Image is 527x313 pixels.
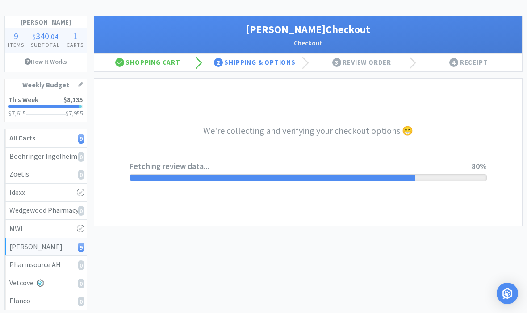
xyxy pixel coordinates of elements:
span: 9 [14,30,18,41]
a: Boehringer Ingelheim0 [5,148,87,166]
div: Pharmsource AH [9,259,82,271]
h1: [PERSON_NAME] Checkout [103,21,513,38]
a: Elanco0 [5,292,87,310]
i: 9 [78,243,84,252]
a: Idexx [5,184,87,202]
span: Fetching review data... [130,160,472,173]
h4: Items [5,41,28,49]
a: How It Works [5,53,87,70]
h2: Checkout [103,38,513,49]
h1: [PERSON_NAME] [5,16,87,28]
div: Vetcove [9,277,82,289]
h3: $ [66,110,83,116]
a: This Week$8,135$7,615$7,955 [5,91,87,122]
span: 340 [36,30,49,41]
div: Wedgewood Pharmacy [9,205,82,216]
i: 0 [78,279,84,288]
div: Zoetis [9,169,82,180]
a: Wedgewood Pharmacy0 [5,202,87,220]
div: Open Intercom Messenger [497,283,518,304]
a: Vetcove0 [5,274,87,292]
h4: Subtotal [28,41,63,49]
div: MWI [9,223,82,235]
span: 3 [332,58,341,67]
span: 04 [51,32,58,41]
i: 0 [78,297,84,306]
a: [PERSON_NAME]9 [5,238,87,256]
i: 0 [78,206,84,216]
i: 0 [78,152,84,162]
i: 0 [78,260,84,270]
h4: Carts [63,41,87,49]
span: 2 [214,58,223,67]
a: Zoetis0 [5,165,87,184]
div: Elanco [9,295,82,307]
h2: This Week [8,96,38,103]
h3: We're collecting and verifying your checkout options 😁 [130,124,487,138]
div: Review Order [308,54,415,71]
div: Shopping Cart [94,54,201,71]
h1: Weekly Budget [5,79,87,91]
a: Pharmsource AH0 [5,256,87,274]
span: 7,955 [69,109,83,117]
a: MWI [5,220,87,238]
div: Receipt [415,54,523,71]
span: 4 [449,58,458,67]
span: 80% [472,161,487,171]
span: $7,615 [8,109,26,117]
span: $8,135 [63,95,83,104]
i: 0 [78,170,84,180]
strong: All Carts [9,133,35,142]
div: [PERSON_NAME] [9,241,82,253]
span: $ [33,32,36,41]
div: Boehringer Ingelheim [9,151,82,162]
i: 9 [78,134,84,144]
div: . [28,32,63,41]
span: 1 [73,30,77,41]
div: Idexx [9,187,82,198]
a: All Carts9 [5,129,87,148]
div: Shipping & Options [201,54,309,71]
